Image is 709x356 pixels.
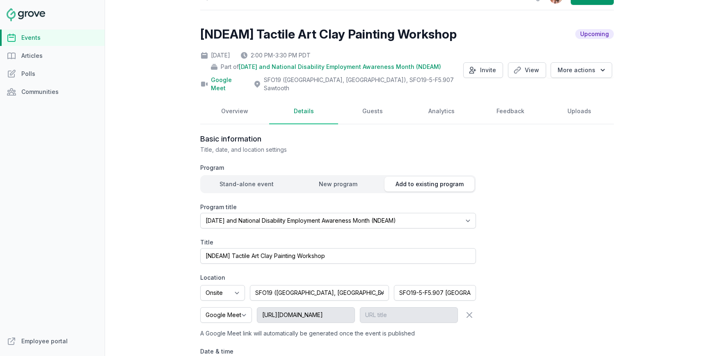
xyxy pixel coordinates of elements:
button: More actions [551,62,612,78]
a: Guests [338,99,407,124]
input: URL [257,307,355,323]
span: Upcoming [575,29,614,39]
input: URL title [360,307,458,323]
label: Program title [200,203,476,211]
label: Title [200,238,476,246]
span: [DATE] and National Disability Employment Awareness Month (NDEAM) [239,63,441,71]
p: Title, date, and location settings [200,146,515,154]
div: Add to existing program [384,180,474,188]
img: Grove [7,8,45,21]
label: Location [200,274,476,282]
input: Room [394,285,476,301]
label: Date & time [200,347,446,356]
div: Part of [210,63,441,71]
a: Uploads [545,99,614,124]
label: Program [200,164,476,172]
a: Overview [200,99,269,124]
a: Feedback [476,99,545,124]
h3: Basic information [200,134,515,144]
button: Invite [463,62,503,78]
div: 2:00 PM - 3:30 PM PDT [240,51,311,59]
div: SFO19 ([GEOGRAPHIC_DATA], [GEOGRAPHIC_DATA]) , SFO19-5-F5.907 Sawtooth [253,76,457,92]
a: Details [269,99,338,124]
a: View [508,62,546,78]
h2: [NDEAM] Tactile Art Clay Painting Workshop [200,27,457,41]
a: Google Meet [211,76,243,92]
div: New program [293,180,383,188]
div: A Google Meet link will automatically be generated once the event is published [200,329,476,338]
a: Analytics [407,99,476,124]
div: [DATE] [200,51,230,59]
div: Stand-alone event [202,180,292,188]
